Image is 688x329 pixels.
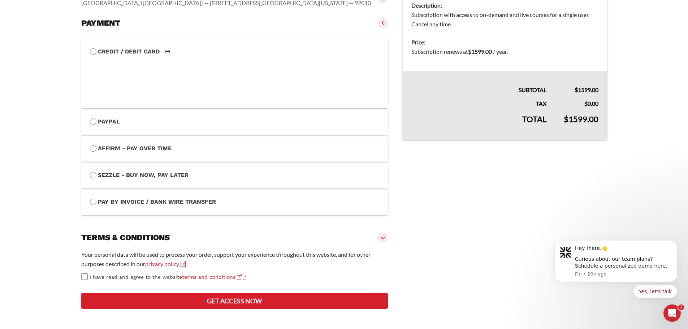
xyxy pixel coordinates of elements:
h3: Terms & conditions [81,233,170,243]
th: Subtotal [403,71,555,95]
label: Pay by Invoice / Bank Wire Transfer [90,197,380,207]
dt: Description: [411,1,598,10]
span: $ [468,48,471,55]
a: privacy policy [145,260,186,267]
bdi: 1599.00 [468,48,492,55]
span: $ [584,100,588,107]
dd: Subscription with access to on-demand and live courses for a single user. Cancel any time. [411,10,598,29]
iframe: To enrich screen reader interactions, please activate Accessibility in Grammarly extension settings [88,55,378,100]
iframe: Intercom live chat [663,304,681,322]
dt: Price: [411,38,598,47]
th: Total [403,108,555,140]
bdi: 0.00 [584,100,598,107]
input: PayPal [90,118,96,125]
img: Credit / Debit Card [161,47,174,56]
span: Subscription renews at . [411,48,508,55]
bdi: 1599.00 [564,114,598,124]
label: Affirm - Pay over time [90,144,380,153]
a: terms and conditions [182,274,242,280]
label: Credit / Debit Card [90,47,380,56]
iframe: Intercom notifications message [544,216,688,309]
span: / year [493,48,507,55]
input: Sezzle - Buy Now, Pay Later [90,172,96,178]
span: I have read and agree to the website [90,274,242,280]
span: $ [564,114,568,124]
span: 1 [678,304,684,310]
input: I have read and agree to the websiteterms and conditions * [81,273,88,280]
th: Tax [403,95,555,108]
input: Credit / Debit CardCredit / Debit Card [90,48,96,55]
button: Get access now [81,293,388,309]
input: Affirm - Pay over time [90,145,96,152]
label: Sezzle - Buy Now, Pay Later [90,170,380,180]
span: $ [575,86,578,93]
h3: Payment [81,18,120,28]
input: Pay by Invoice / Bank Wire Transfer [90,199,96,205]
p: Your personal data will be used to process your order, support your experience throughout this we... [81,250,388,269]
abbr: required [244,274,247,280]
bdi: 1599.00 [575,86,598,93]
label: PayPal [90,117,380,126]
